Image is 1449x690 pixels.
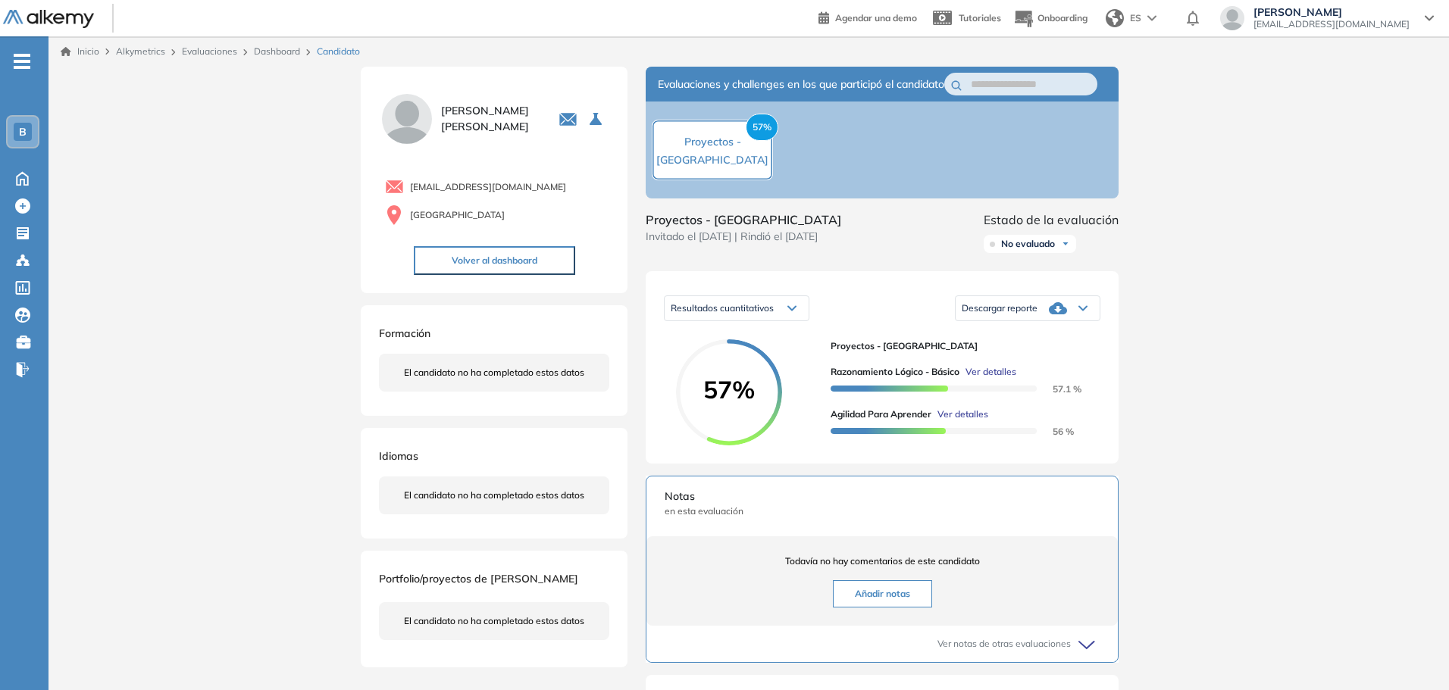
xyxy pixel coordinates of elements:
span: Resultados cuantitativos [671,302,774,314]
span: [PERSON_NAME] [PERSON_NAME] [441,103,540,135]
img: arrow [1147,15,1156,21]
span: Agendar una demo [835,12,917,23]
span: Descargar reporte [962,302,1037,314]
button: Volver al dashboard [414,246,575,275]
span: B [19,126,27,138]
span: en esta evaluación [665,504,1100,518]
span: Tutoriales [959,12,1001,23]
a: Agendar una demo [818,8,917,26]
span: ES [1130,11,1141,25]
button: Ver detalles [959,365,1016,379]
span: Proyectos - [GEOGRAPHIC_DATA] [656,135,768,167]
span: 57% [676,377,782,401]
span: El candidato no ha completado estos datos [404,489,584,502]
span: Razonamiento Lógico - Básico [831,365,959,379]
img: Logo [3,10,94,29]
span: No evaluado [1001,238,1055,250]
span: Estado de la evaluación [984,211,1119,229]
span: El candidato no ha completado estos datos [404,614,584,628]
span: Alkymetrics [116,45,165,57]
span: Ver detalles [965,365,1016,379]
span: El candidato no ha completado estos datos [404,366,584,379]
span: 57.1 % [1034,383,1081,395]
a: Evaluaciones [182,45,237,57]
img: PROFILE_MENU_LOGO_USER [379,91,435,147]
span: Proyectos - [GEOGRAPHIC_DATA] [831,339,1088,353]
span: Formación [379,326,430,340]
img: Ícono de flecha [1061,239,1070,248]
a: Dashboard [254,45,300,57]
span: Evaluaciones y challenges en los que participó el candidato [658,76,944,92]
button: Añadir notas [833,580,932,607]
span: 57% [746,114,778,141]
span: [GEOGRAPHIC_DATA] [410,208,505,222]
i: - [14,60,30,63]
span: [PERSON_NAME] [1253,6,1410,18]
span: Notas [665,489,1100,504]
span: Invitado el [DATE] | Rindió el [DATE] [646,229,841,245]
span: [EMAIL_ADDRESS][DOMAIN_NAME] [1253,18,1410,30]
span: [EMAIL_ADDRESS][DOMAIN_NAME] [410,180,566,194]
span: Todavía no hay comentarios de este candidato [665,554,1100,568]
span: Proyectos - [GEOGRAPHIC_DATA] [646,211,841,229]
img: world [1106,9,1124,27]
span: Agilidad para Aprender [831,407,931,421]
span: Candidato [317,45,360,58]
button: Ver detalles [931,407,988,421]
a: Inicio [61,45,99,58]
span: 56 % [1034,426,1074,437]
span: Onboarding [1037,12,1088,23]
span: Idiomas [379,449,418,463]
span: Ver detalles [937,407,988,421]
button: Onboarding [1013,2,1088,35]
span: Portfolio/proyectos de [PERSON_NAME] [379,572,578,585]
span: Ver notas de otras evaluaciones [937,637,1071,651]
